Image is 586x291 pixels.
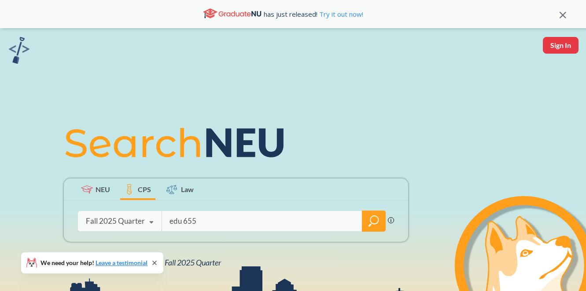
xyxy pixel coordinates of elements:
[138,184,151,194] span: CPS
[96,259,147,266] a: Leave a testimonial
[150,258,221,267] span: CPS Fall 2025 Quarter
[181,184,194,194] span: Law
[86,216,145,226] div: Fall 2025 Quarter
[543,37,579,54] button: Sign In
[41,260,147,266] span: We need your help!
[9,37,29,66] a: sandbox logo
[96,184,110,194] span: NEU
[169,212,356,230] input: Class, professor, course number, "phrase"
[9,37,29,64] img: sandbox logo
[369,215,379,227] svg: magnifying glass
[362,211,386,232] div: magnifying glass
[264,9,363,19] span: has just released!
[317,10,363,18] a: Try it out now!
